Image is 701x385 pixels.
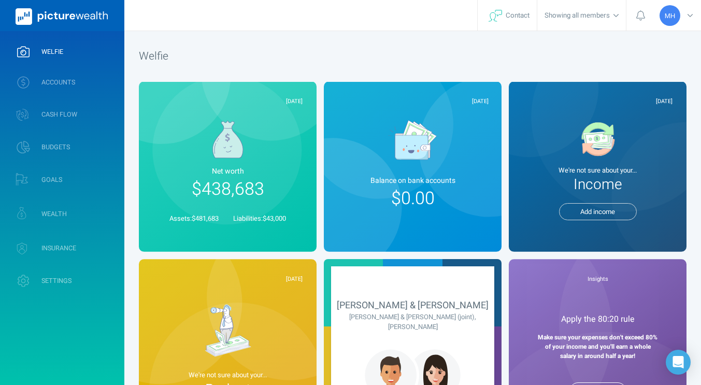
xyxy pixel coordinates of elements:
[538,333,657,361] strong: Make sure your expenses don't exceed 80% of your income and you'll earn a whole salary in around ...
[41,48,63,56] span: WELFIE
[192,176,264,202] span: $438,683
[41,244,76,252] span: INSURANCE
[169,213,192,223] span: Assets:
[233,213,263,223] span: Liabilities:
[41,176,62,184] span: GOALS
[660,5,680,26] div: Mitchell Herbert
[286,275,303,283] span: [DATE]
[139,49,686,63] h1: Welfie
[561,313,635,325] span: Apply the 80:20 rule
[153,166,303,177] span: Net worth
[565,207,631,217] span: Add income
[263,213,286,223] span: $43,000
[665,12,676,20] span: MH
[41,110,77,119] span: CASH FLOW
[41,210,67,218] span: WEALTH
[192,213,219,223] span: $481,683
[41,143,70,151] span: BUDGETS
[41,78,75,87] span: ACCOUNTS
[588,275,608,283] span: Insights
[286,97,303,106] span: [DATE]
[370,175,455,186] span: Balance on bank account s
[666,350,691,375] div: Open Intercom Messenger
[391,186,435,211] span: $0.00
[489,10,502,22] img: svg+xml;base64,PHN2ZyB4bWxucz0iaHR0cDovL3d3dy53My5vcmcvMjAwMC9zdmciIHdpZHRoPSIyNyIgaGVpZ2h0PSIyNC...
[41,277,71,285] span: SETTINGS
[656,97,673,106] span: [DATE]
[337,97,489,106] div: [DATE]
[523,174,673,195] span: Income
[205,304,251,357] img: d903ce5ee1cfd4e2851849b15d84a6bd.svg
[523,165,673,175] span: We're not sure about your...
[153,370,303,380] span: We're not sure about your...
[16,8,108,25] img: PictureWealth
[559,203,637,220] button: Add income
